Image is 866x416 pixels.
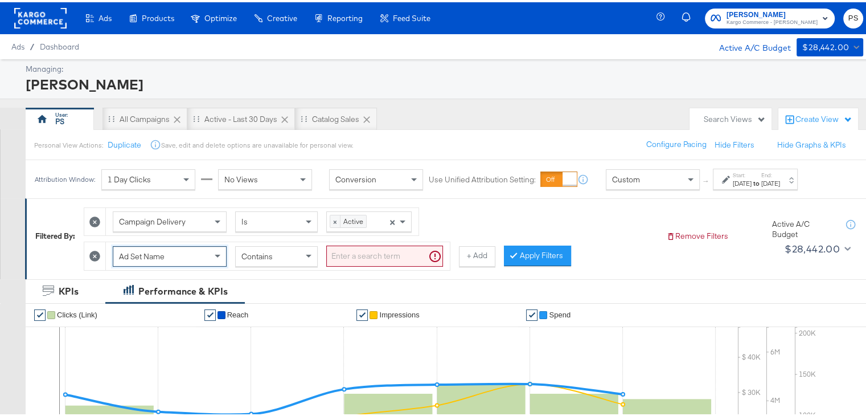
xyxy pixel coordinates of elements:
[59,283,79,296] div: KPIs
[161,138,353,148] div: Save, edit and delete options are unavailable for personal view.
[40,40,79,49] a: Dashboard
[142,11,174,21] span: Products
[797,36,863,54] button: $28,442.00
[795,112,852,123] div: Create View
[704,112,766,123] div: Search Views
[108,137,141,148] button: Duplicate
[34,173,96,181] div: Attribution Window:
[727,7,818,19] span: [PERSON_NAME]
[57,308,97,317] span: Clicks (Link)
[752,177,761,185] strong: to
[11,40,24,49] span: Ads
[526,307,537,319] a: ✔
[733,169,752,177] label: Start:
[34,138,103,148] div: Personal View Actions:
[327,11,363,21] span: Reporting
[312,112,359,123] div: Catalog Sales
[843,6,863,26] button: PS
[848,10,859,23] span: PS
[108,172,151,182] span: 1 Day Clicks
[356,307,368,319] a: ✔
[267,11,297,21] span: Creative
[340,213,366,225] span: Active
[224,172,258,182] span: No Views
[193,113,199,120] div: Drag to reorder tab
[785,238,840,255] div: $28,442.00
[204,112,277,123] div: Active - Last 30 Days
[705,6,835,26] button: [PERSON_NAME]Kargo Commerce - [PERSON_NAME]
[715,137,754,148] button: Hide Filters
[733,177,752,186] div: [DATE]
[35,229,75,239] div: Filtered By:
[379,308,419,317] span: Impressions
[802,38,849,52] div: $28,442.00
[780,238,853,256] button: $28,442.00
[638,132,715,153] button: Configure Pacing
[98,11,112,21] span: Ads
[108,113,114,120] div: Drag to reorder tab
[504,243,571,264] button: Apply Filters
[301,113,307,120] div: Drag to reorder tab
[26,62,860,72] div: Managing:
[777,137,846,148] button: Hide Graphs & KPIs
[204,11,237,21] span: Optimize
[387,210,397,229] span: Clear all
[326,243,443,264] input: Enter a search term
[138,283,228,296] div: Performance & KPIs
[241,249,273,259] span: Contains
[335,172,376,182] span: Conversion
[701,177,712,181] span: ↑
[429,172,536,183] label: Use Unified Attribution Setting:
[119,249,165,259] span: Ad Set Name
[119,214,186,225] span: Campaign Delivery
[34,307,46,319] a: ✔
[241,214,248,225] span: Is
[761,169,780,177] label: End:
[393,11,430,21] span: Feed Suite
[24,40,40,49] span: /
[727,16,818,25] span: Kargo Commerce - [PERSON_NAME]
[707,36,791,53] div: Active A/C Budget
[761,177,780,186] div: [DATE]
[459,244,495,264] button: + Add
[227,308,249,317] span: Reach
[549,308,571,317] span: Spend
[330,213,340,225] span: ×
[26,72,860,92] div: [PERSON_NAME]
[389,214,395,224] span: ×
[772,217,835,238] div: Active A/C Budget
[120,112,170,123] div: All Campaigns
[612,172,640,182] span: Custom
[666,229,728,239] button: Remove Filters
[204,307,216,319] a: ✔
[55,114,64,125] div: PS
